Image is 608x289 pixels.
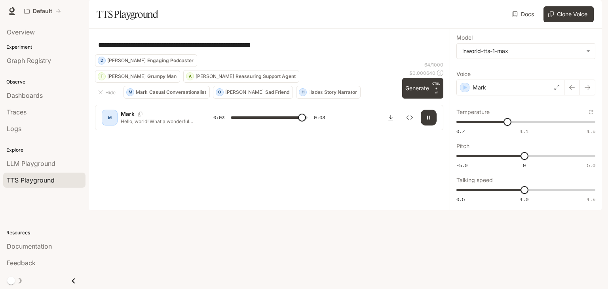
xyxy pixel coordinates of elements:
p: Mark [121,110,135,118]
button: O[PERSON_NAME]Sad Friend [213,86,293,99]
p: Model [456,35,473,40]
p: Pitch [456,143,469,149]
p: Mark [473,84,486,91]
span: 0 [523,162,526,169]
span: -5.0 [456,162,467,169]
span: 0:03 [314,114,325,122]
button: A[PERSON_NAME]Reassuring Support Agent [183,70,299,83]
h1: TTS Playground [97,6,158,22]
button: Hide [95,86,120,99]
p: Sad Friend [265,90,289,95]
p: [PERSON_NAME] [196,74,234,79]
span: 1.1 [520,128,528,135]
button: Download audio [383,110,399,125]
button: Reset to default [587,108,595,116]
button: GenerateCTRL +⏎ [402,78,443,99]
p: Temperature [456,109,490,115]
p: ⏎ [432,81,440,95]
span: 1.5 [587,128,595,135]
button: Inspect [402,110,418,125]
p: Mark [136,90,148,95]
span: 1.5 [587,196,595,203]
button: MMarkCasual Conversationalist [123,86,210,99]
button: HHadesStory Narrator [296,86,361,99]
button: D[PERSON_NAME]Engaging Podcaster [95,54,197,67]
p: Casual Conversationalist [149,90,206,95]
div: T [98,70,105,83]
span: 5.0 [587,162,595,169]
p: 64 / 1000 [424,61,443,68]
button: T[PERSON_NAME]Grumpy Man [95,70,180,83]
p: Story Narrator [324,90,357,95]
button: Copy Voice ID [135,112,146,116]
p: $ 0.000640 [409,70,435,76]
div: inworld-tts-1-max [462,47,582,55]
p: Talking speed [456,177,493,183]
p: [PERSON_NAME] [107,74,146,79]
div: inworld-tts-1-max [457,44,595,59]
span: 0.7 [456,128,465,135]
p: Grumpy Man [147,74,177,79]
div: A [186,70,194,83]
span: 0.5 [456,196,465,203]
p: CTRL + [432,81,440,91]
p: Hades [308,90,323,95]
p: Engaging Podcaster [147,58,194,63]
span: 1.0 [520,196,528,203]
div: M [103,111,116,124]
a: Docs [511,6,537,22]
button: All workspaces [21,3,65,19]
div: M [127,86,134,99]
p: [PERSON_NAME] [225,90,264,95]
span: 0:03 [213,114,224,122]
p: [PERSON_NAME] [107,58,146,63]
p: Voice [456,71,471,77]
div: O [216,86,223,99]
p: Hello, world! What a wonderful day to be a text-to-speech model! [121,118,194,125]
div: H [299,86,306,99]
button: Clone Voice [543,6,594,22]
div: D [98,54,105,67]
p: Default [33,8,52,15]
p: Reassuring Support Agent [236,74,296,79]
